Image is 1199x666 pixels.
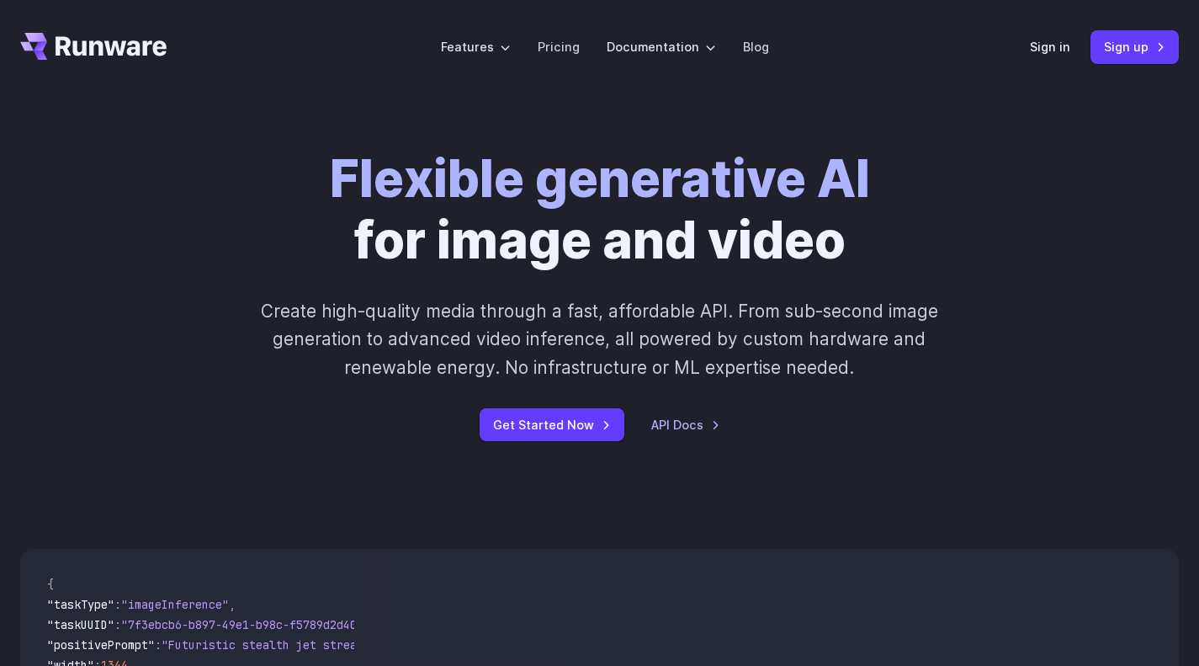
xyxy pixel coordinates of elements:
a: Get Started Now [480,408,624,441]
label: Features [441,37,511,56]
span: : [114,597,121,612]
a: Go to / [20,33,167,60]
span: , [229,597,236,612]
span: : [114,617,121,632]
span: { [47,577,54,592]
a: Blog [743,37,769,56]
a: Sign in [1030,37,1070,56]
h1: for image and video [330,148,870,270]
span: : [155,637,162,653]
span: "Futuristic stealth jet streaking through a neon-lit cityscape with glowing purple exhaust" [162,637,774,653]
p: Create high-quality media through a fast, affordable API. From sub-second image generation to adv... [229,297,970,381]
a: API Docs [651,415,720,434]
strong: Flexible generative AI [330,147,870,210]
span: "positivePrompt" [47,637,155,653]
span: "taskType" [47,597,114,612]
a: Sign up [1090,30,1179,63]
span: "imageInference" [121,597,229,612]
span: "taskUUID" [47,617,114,632]
span: "7f3ebcb6-b897-49e1-b98c-f5789d2d40d7" [121,617,377,632]
a: Pricing [538,37,580,56]
label: Documentation [607,37,716,56]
